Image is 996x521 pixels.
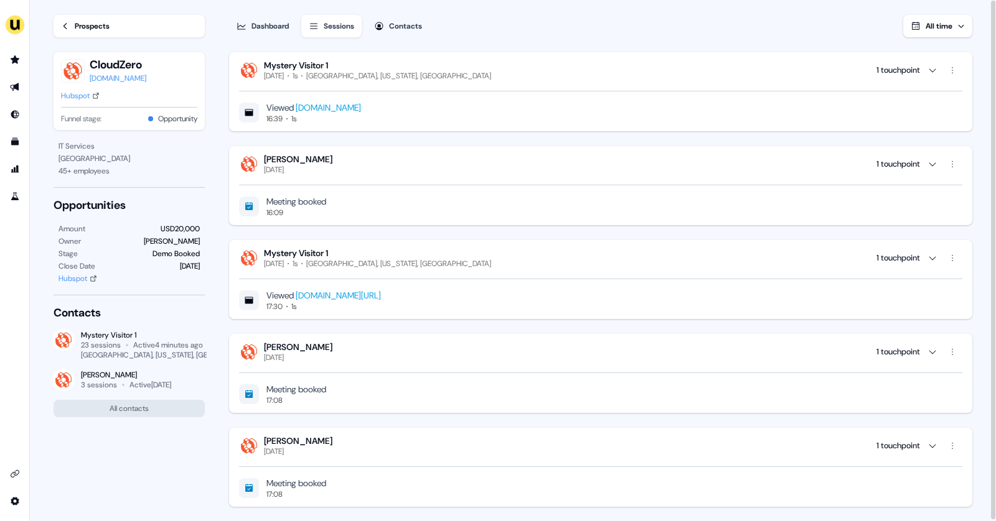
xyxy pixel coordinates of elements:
[59,165,200,177] div: 45 + employees
[296,102,361,113] a: [DOMAIN_NAME]
[5,50,25,70] a: Go to prospects
[59,272,97,285] a: Hubspot
[266,489,283,499] div: 17:08
[264,353,284,362] div: [DATE]
[5,132,25,152] a: Go to templates
[266,383,326,395] div: Meeting booked
[293,259,298,269] div: 1s
[81,380,117,390] div: 3 sessions
[266,289,381,302] div: Viewed
[81,370,171,380] div: [PERSON_NAME]
[59,140,200,152] div: IT Services
[229,15,296,37] button: Dashboard
[876,440,920,452] div: 1 touchpoint
[129,380,171,390] div: Active [DATE]
[239,362,962,405] div: [PERSON_NAME][DATE] 1 touchpoint
[266,101,361,114] div: Viewed
[239,247,962,269] button: Mystery Visitor 1[DATE]1s[GEOGRAPHIC_DATA], [US_STATE], [GEOGRAPHIC_DATA] 1 touchpoint
[266,114,283,124] div: 16:39
[59,152,200,165] div: [GEOGRAPHIC_DATA]
[296,290,381,301] a: [DOMAIN_NAME][URL]
[54,198,205,213] div: Opportunities
[158,113,197,125] button: Opportunity
[180,260,200,272] div: [DATE]
[75,20,110,32] div: Prospects
[251,20,289,32] div: Dashboard
[239,154,962,175] button: [PERSON_NAME][DATE] 1 touchpoint
[90,72,146,85] a: [DOMAIN_NAME]
[59,247,78,260] div: Stage
[5,464,25,484] a: Go to integrations
[264,154,332,165] div: [PERSON_NAME]
[59,260,95,272] div: Close Date
[54,15,205,37] a: Prospects
[59,223,85,235] div: Amount
[239,269,962,311] div: Mystery Visitor 1[DATE]1s[GEOGRAPHIC_DATA], [US_STATE], [GEOGRAPHIC_DATA] 1 touchpoint
[5,77,25,97] a: Go to outbound experience
[90,57,146,72] button: CloudZero
[293,71,298,81] div: 1s
[903,15,972,37] button: All time
[264,341,332,353] div: [PERSON_NAME]
[144,235,200,247] div: [PERSON_NAME]
[61,113,101,125] span: Funnel stage:
[266,477,326,489] div: Meeting booked
[54,400,205,417] button: All contacts
[876,346,920,358] div: 1 touchpoint
[926,21,952,31] span: All time
[266,195,326,208] div: Meeting booked
[306,259,491,269] div: [GEOGRAPHIC_DATA], [US_STATE], [GEOGRAPHIC_DATA]
[5,104,25,124] a: Go to Inbound
[264,435,332,446] div: [PERSON_NAME]
[5,159,25,179] a: Go to attribution
[161,223,200,235] div: USD20,000
[239,341,962,362] button: [PERSON_NAME][DATE] 1 touchpoint
[324,20,354,32] div: Sessions
[239,81,962,124] div: Mystery Visitor 1[DATE]1s[GEOGRAPHIC_DATA], [US_STATE], [GEOGRAPHIC_DATA] 1 touchpoint
[876,158,920,170] div: 1 touchpoint
[264,446,284,456] div: [DATE]
[876,64,920,76] div: 1 touchpoint
[876,252,920,264] div: 1 touchpoint
[5,187,25,206] a: Go to experiments
[239,456,962,499] div: [PERSON_NAME][DATE] 1 touchpoint
[306,71,491,81] div: [GEOGRAPHIC_DATA], [US_STATE], [GEOGRAPHIC_DATA]
[81,330,205,340] div: Mystery Visitor 1
[389,20,422,32] div: Contacts
[54,305,205,320] div: Contacts
[264,60,491,71] div: Mystery Visitor 1
[133,340,203,350] div: Active 4 minutes ago
[264,71,284,81] div: [DATE]
[291,302,296,311] div: 1s
[61,90,90,102] div: Hubspot
[5,491,25,511] a: Go to integrations
[301,15,362,37] button: Sessions
[291,114,296,124] div: 1s
[266,395,283,405] div: 17:08
[153,247,200,260] div: Demo Booked
[59,272,87,285] div: Hubspot
[239,60,962,81] button: Mystery Visitor 1[DATE]1s[GEOGRAPHIC_DATA], [US_STATE], [GEOGRAPHIC_DATA] 1 touchpoint
[61,90,100,102] a: Hubspot
[59,235,81,247] div: Owner
[367,15,430,37] button: Contacts
[264,259,284,269] div: [DATE]
[264,165,284,175] div: [DATE]
[81,350,268,360] div: [GEOGRAPHIC_DATA], [US_STATE], [GEOGRAPHIC_DATA]
[266,208,283,218] div: 16:09
[266,302,283,311] div: 17:30
[264,247,491,259] div: Mystery Visitor 1
[239,435,962,456] button: [PERSON_NAME][DATE] 1 touchpoint
[81,340,121,350] div: 23 sessions
[239,175,962,218] div: [PERSON_NAME][DATE] 1 touchpoint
